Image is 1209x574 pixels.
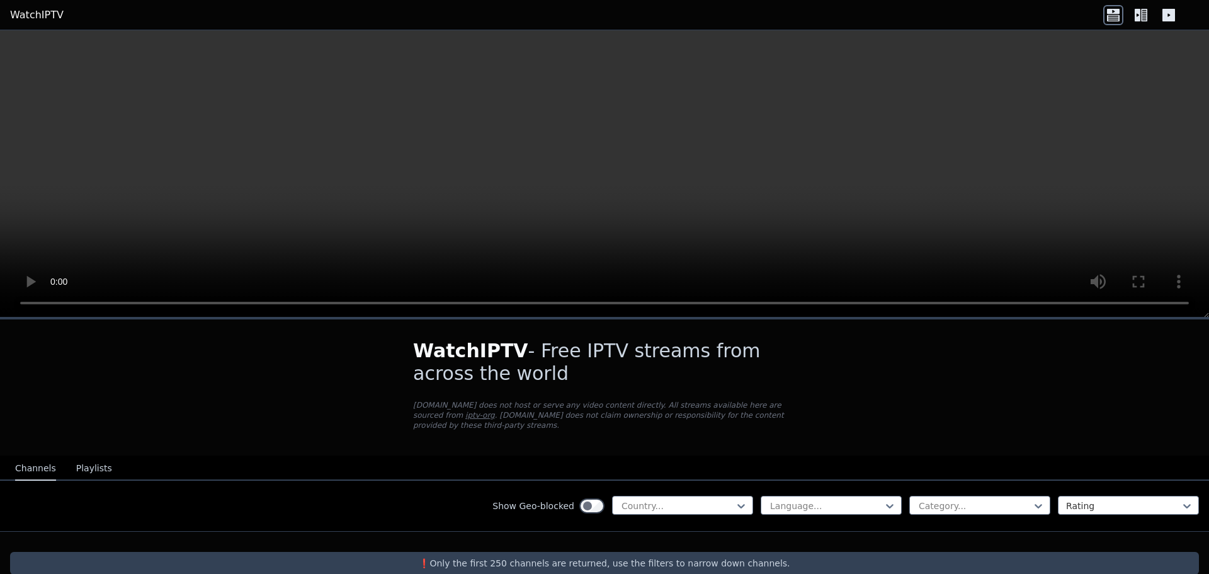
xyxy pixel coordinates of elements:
button: Channels [15,457,56,481]
a: iptv-org [465,411,495,420]
p: ❗️Only the first 250 channels are returned, use the filters to narrow down channels. [15,557,1194,570]
p: [DOMAIN_NAME] does not host or serve any video content directly. All streams available here are s... [413,400,796,430]
label: Show Geo-blocked [492,500,574,512]
span: WatchIPTV [413,340,528,362]
h1: - Free IPTV streams from across the world [413,340,796,385]
button: Playlists [76,457,112,481]
a: WatchIPTV [10,8,64,23]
